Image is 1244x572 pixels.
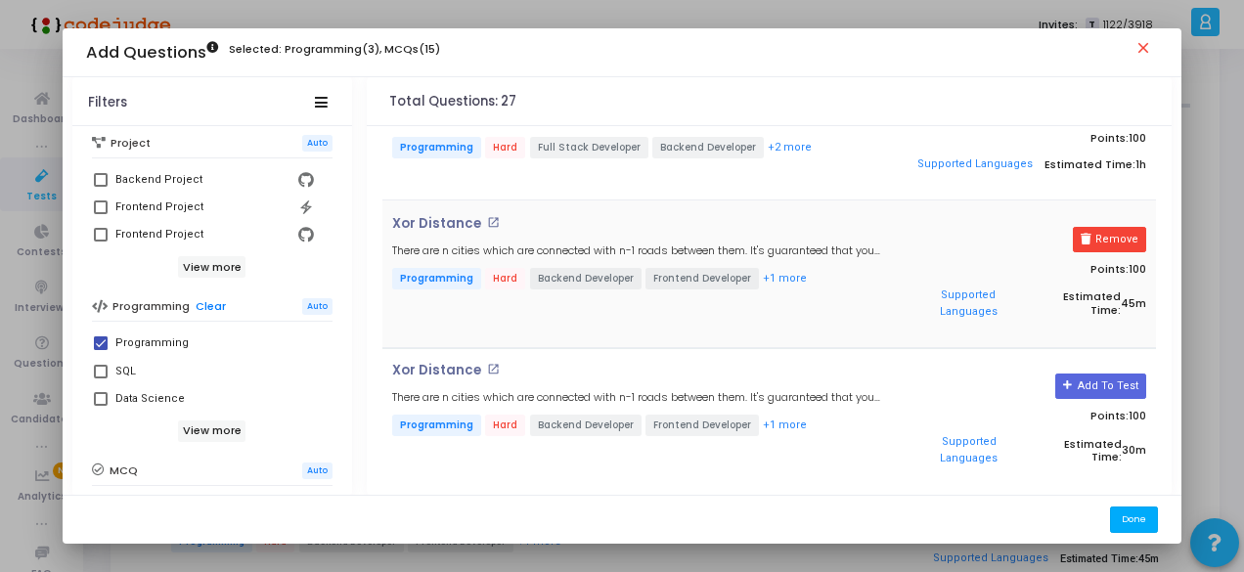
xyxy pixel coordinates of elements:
[178,256,245,278] h6: View more
[112,300,190,313] h6: Programming
[908,428,1030,473] button: Supported Languages
[908,282,1029,327] button: Supported Languages
[111,137,151,150] h6: Project
[302,462,333,479] span: Auto
[196,300,226,313] a: Clear
[487,216,500,229] mat-icon: open_in_new
[645,268,759,289] span: Frontend Developer
[911,151,1039,180] button: Supported Languages
[115,168,202,192] div: Backend Project
[652,137,764,158] span: Backend Developer
[485,268,525,289] span: Hard
[1129,261,1146,277] span: 100
[645,415,759,436] span: Frontend Developer
[115,223,203,246] div: Frontend Project
[485,415,525,436] span: Hard
[908,410,1146,422] p: Points:
[1121,297,1146,310] span: 45m
[908,263,1146,276] p: Points:
[178,420,245,442] h6: View more
[1134,39,1158,63] mat-icon: close
[908,151,1146,180] p: Estimated Time:
[1110,506,1158,533] button: Done
[487,363,500,375] mat-icon: open_in_new
[392,268,481,289] span: Programming
[1135,158,1146,171] span: 1h
[115,360,136,383] div: SQL
[392,415,481,436] span: Programming
[762,417,808,435] button: +1 more
[908,132,1146,145] p: Points:
[908,428,1146,473] p: Estimated Time:
[392,216,481,232] p: Xor Distance
[88,95,127,110] div: Filters
[1073,227,1146,252] button: Remove
[229,43,440,56] h6: Selected: Programming(3), MCQs(15)
[767,139,813,157] button: +2 more
[485,137,525,158] span: Hard
[530,137,648,158] span: Full Stack Developer
[302,298,333,315] span: Auto
[392,363,481,378] p: Xor Distance
[115,387,185,411] div: Data Science
[392,244,888,257] h5: There are n cities which are connected with n-1 roads between them. It's guaranteed that you can ...
[302,135,333,152] span: Auto
[110,464,138,477] h6: MCQ
[115,196,203,219] div: Frontend Project
[392,391,888,404] h5: There are n cities which are connected with n-1 roads between them. It's guaranteed that you can ...
[1129,130,1146,146] span: 100
[1122,444,1146,457] span: 30m
[1129,408,1146,423] span: 100
[1055,374,1146,399] button: Add To Test
[908,282,1146,327] p: Estimated Time:
[530,268,642,289] span: Backend Developer
[86,43,218,63] h3: Add Questions
[762,270,808,288] button: +1 more
[389,94,516,110] h4: Total Questions: 27
[115,331,189,355] div: Programming
[392,137,481,158] span: Programming
[530,415,642,436] span: Backend Developer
